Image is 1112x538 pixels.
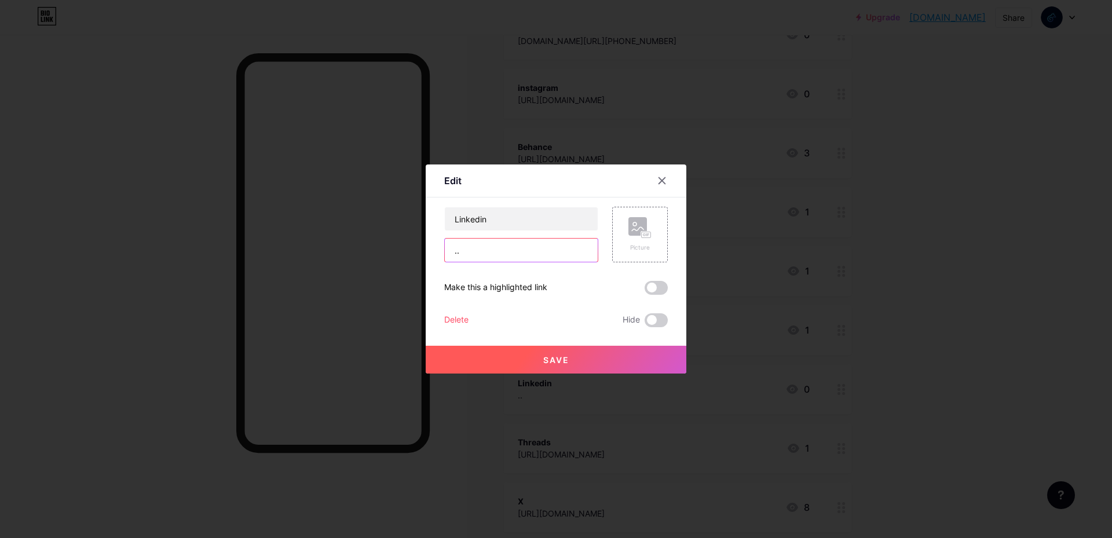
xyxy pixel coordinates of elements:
span: Save [543,355,569,365]
div: Make this a highlighted link [444,281,547,295]
div: Edit [444,174,462,188]
button: Save [426,346,686,374]
input: Title [445,207,598,230]
span: Hide [623,313,640,327]
input: URL [445,239,598,262]
div: Picture [628,243,652,252]
div: Delete [444,313,469,327]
